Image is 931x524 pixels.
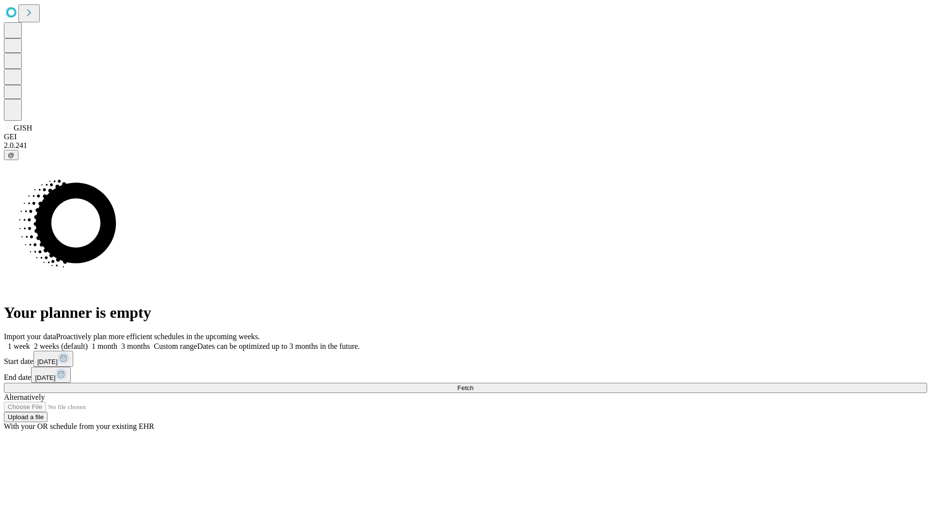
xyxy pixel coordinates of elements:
span: [DATE] [35,374,55,381]
span: 1 week [8,342,30,350]
span: @ [8,151,15,159]
span: Dates can be optimized up to 3 months in the future. [197,342,360,350]
span: Fetch [457,384,473,392]
div: Start date [4,351,927,367]
h1: Your planner is empty [4,304,927,322]
span: 1 month [92,342,117,350]
span: Proactively plan more efficient schedules in the upcoming weeks. [56,332,260,341]
button: Fetch [4,383,927,393]
span: GJSH [14,124,32,132]
span: Alternatively [4,393,45,401]
span: [DATE] [37,358,58,365]
div: 2.0.241 [4,141,927,150]
span: With your OR schedule from your existing EHR [4,422,154,430]
button: [DATE] [31,367,71,383]
button: [DATE] [33,351,73,367]
span: 3 months [121,342,150,350]
button: Upload a file [4,412,48,422]
div: GEI [4,132,927,141]
span: Custom range [154,342,197,350]
button: @ [4,150,18,160]
div: End date [4,367,927,383]
span: 2 weeks (default) [34,342,88,350]
span: Import your data [4,332,56,341]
